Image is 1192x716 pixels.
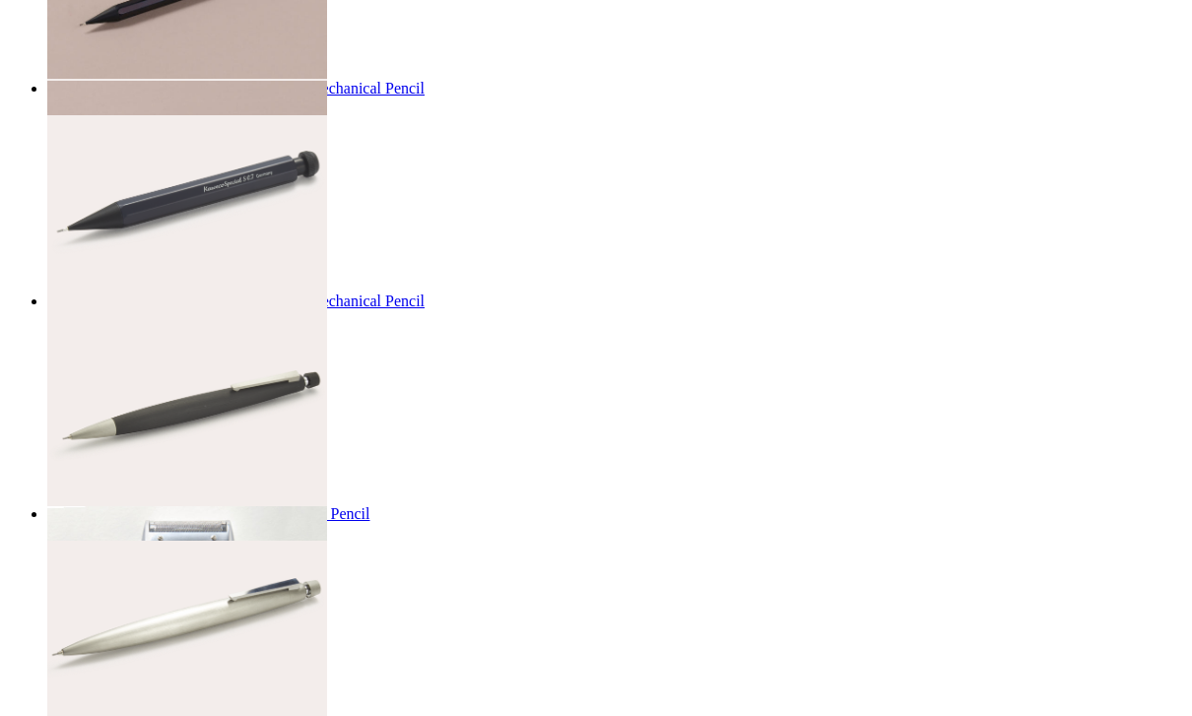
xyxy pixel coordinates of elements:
img: Black Aluminium Kaweco Special Short Mechanical Pencil [47,293,327,470]
div: Black Aluminium Kaweco Special Short Mechanical Pencil [47,293,1184,310]
div: Aluminium Black Kaweco Special Long Mechanical Pencil [47,80,1184,98]
img: Matte Black Lamy 2000 0.7mm Mechanical Pencil [47,505,327,683]
a: Aluminium Black Kaweco Special Long Mechanical Pencil £45.00 [47,80,1184,115]
img: Matte Black Lamy 2000 0.7mm Mechanical Pencil [47,328,327,505]
a: Matte Black Lamy 2000 0.7mm Mechanical Pencil Matte Black Lamy 2000 0.7mm Mechanical Pencil [47,328,327,505]
a: Black Aluminium Kaweco Special Short Mechanical Pencil £40.00 [47,293,1184,328]
div: Matte Black Lamy 2000 0.7mm Mechanical Pencil [47,505,1184,523]
img: Aluminium Black Kaweco Special Long Mechanical Pencil [47,80,327,257]
a: Black Aluminium Kaweco Special Short Mechanical Pencil Black Aluminium Kaweco Special Short Mecha... [47,115,327,293]
a: Matte Black Lamy 2000 0.7mm Mechanical Pencil £80.00 [47,505,1184,541]
img: Black Aluminium Kaweco Special Short Mechanical Pencil [47,115,327,293]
